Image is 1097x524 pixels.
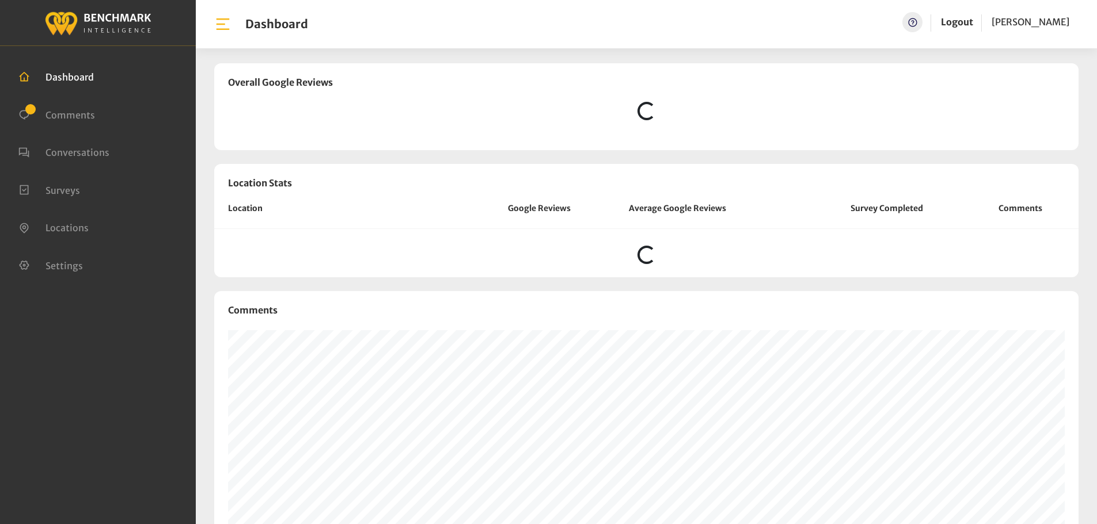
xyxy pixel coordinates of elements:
a: Locations [18,221,89,232]
a: Surveys [18,183,80,195]
span: Locations [45,222,89,234]
img: benchmark [44,9,151,37]
h3: Overall Google Reviews [228,77,1065,88]
h3: Comments [228,305,1065,316]
span: Conversations [45,147,109,158]
span: [PERSON_NAME] [992,16,1069,28]
img: bar [214,16,231,33]
a: [PERSON_NAME] [992,12,1069,32]
span: Comments [45,109,95,120]
a: Comments [18,108,95,120]
span: Surveys [45,184,80,196]
a: Logout [941,12,973,32]
a: Settings [18,259,83,270]
th: Location [214,202,464,229]
a: Conversations [18,146,109,157]
th: Google Reviews [464,202,615,229]
th: Average Google Reviews [615,202,811,229]
span: Settings [45,259,83,271]
th: Survey Completed [811,202,963,229]
h1: Dashboard [245,17,308,31]
span: Dashboard [45,71,94,83]
th: Comments [963,202,1079,229]
h3: Location Stats [214,164,1079,202]
a: Dashboard [18,70,94,82]
a: Logout [941,16,973,28]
